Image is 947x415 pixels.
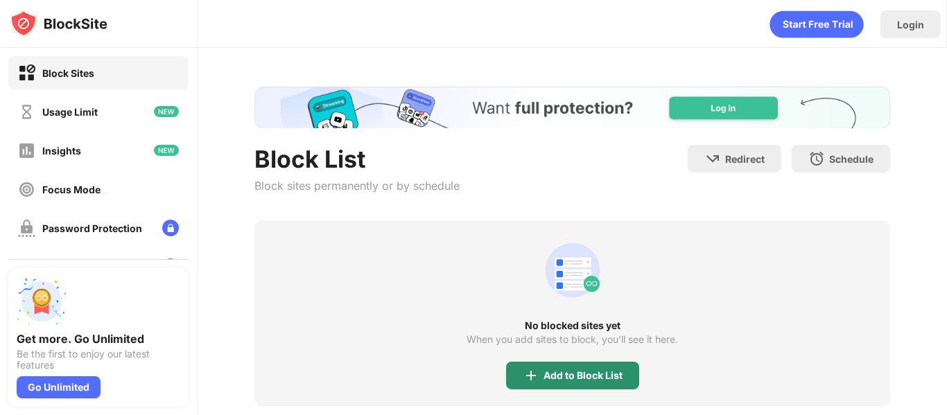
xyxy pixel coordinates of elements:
[254,87,890,128] iframe: Banner
[10,10,107,37] img: logo-blocksite.svg
[154,145,179,156] img: new-icon.svg
[18,220,35,237] img: password-protection-off.svg
[162,258,179,275] img: lock-menu.svg
[17,332,180,346] div: Get more. Go Unlimited
[42,106,98,118] div: Usage Limit
[254,145,460,173] div: Block List
[17,348,180,371] div: Be the first to enjoy our latest features
[725,153,765,165] div: Redirect
[254,179,460,193] div: Block sites permanently or by schedule
[18,142,35,159] img: insights-off.svg
[162,220,179,236] img: lock-menu.svg
[467,334,678,345] div: When you add sites to block, you’ll see it here.
[539,237,606,303] div: animation
[42,222,142,234] div: Password Protection
[897,19,924,30] div: Login
[42,184,101,195] div: Focus Mode
[154,106,179,117] img: new-icon.svg
[18,258,35,276] img: customize-block-page-off.svg
[829,153,874,165] div: Schedule
[18,64,35,82] img: block-on.svg
[544,370,623,381] div: Add to Block List
[18,181,35,198] img: focus-off.svg
[42,145,81,157] div: Insights
[770,10,864,38] div: animation
[18,103,35,121] img: time-usage-off.svg
[17,376,101,398] div: Go Unlimited
[254,320,890,331] div: No blocked sites yet
[42,67,94,79] div: Block Sites
[17,276,67,326] img: push-unlimited.svg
